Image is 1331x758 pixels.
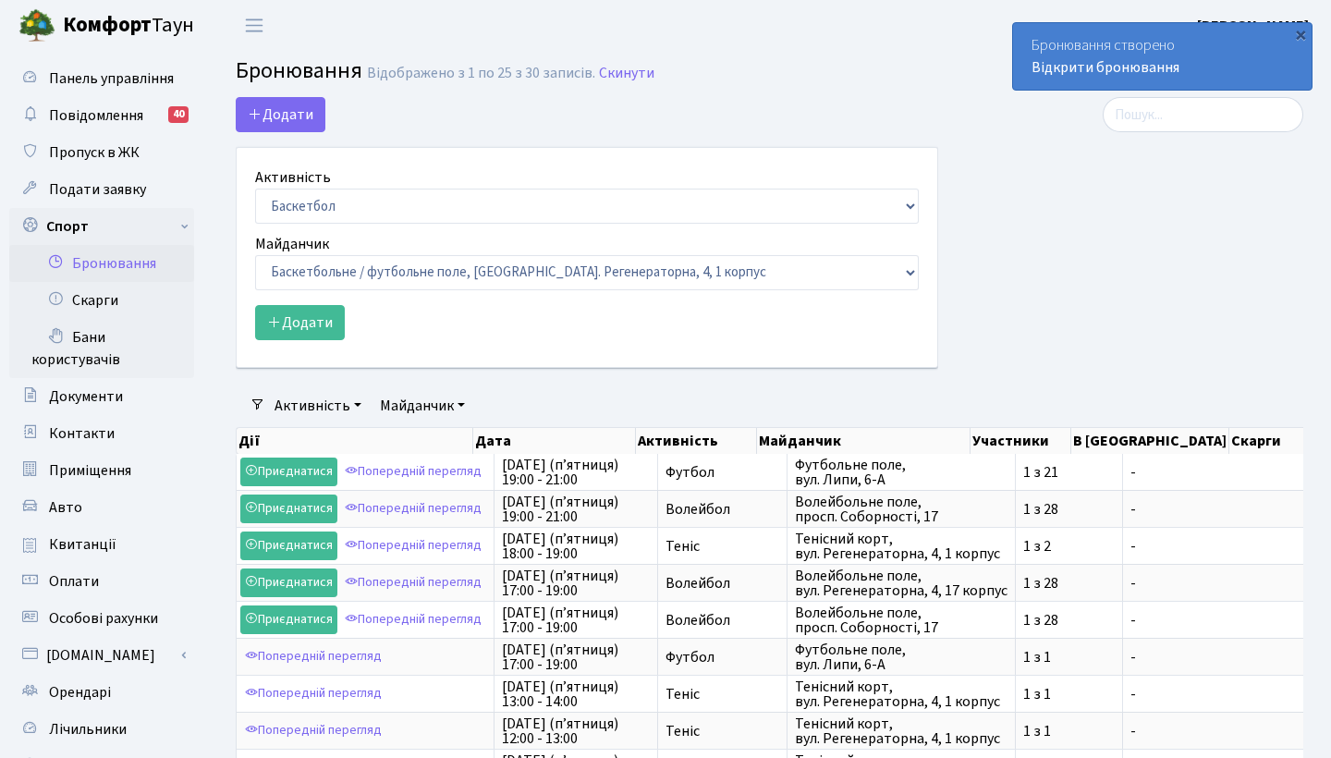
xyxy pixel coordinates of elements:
[502,716,650,746] span: [DATE] (п’ятниця) 12:00 - 13:00
[665,724,779,739] span: Теніс
[49,497,82,518] span: Авто
[1023,687,1115,702] span: 1 з 1
[1130,724,1299,739] span: -
[240,532,337,560] a: Приєднатися
[9,452,194,489] a: Приміщення
[795,568,1007,598] span: Волейбольне поле, вул. Регенераторна, 4, 17 корпус
[1229,428,1306,454] th: Скарги
[340,532,486,560] a: Попередній перегляд
[340,495,486,523] a: Попередній перегляд
[267,390,369,422] a: Активність
[1130,576,1299,591] span: -
[502,605,650,635] span: [DATE] (п’ятниця) 17:00 - 19:00
[49,571,99,592] span: Оплати
[9,378,194,415] a: Документи
[255,233,329,255] label: Майданчик
[1071,428,1229,454] th: В [GEOGRAPHIC_DATA]
[240,679,386,708] a: Попередній перегляд
[9,526,194,563] a: Квитанції
[9,600,194,637] a: Особові рахунки
[502,642,650,672] span: [DATE] (п’ятниця) 17:00 - 19:00
[1023,613,1115,628] span: 1 з 28
[240,495,337,523] a: Приєднатися
[49,386,123,407] span: Документи
[49,179,146,200] span: Подати заявку
[9,208,194,245] a: Спорт
[340,605,486,634] a: Попередній перегляд
[240,716,386,745] a: Попередній перегляд
[1291,25,1310,43] div: ×
[795,458,1007,487] span: Футбольне поле, вул. Липи, 6-А
[502,679,650,709] span: [DATE] (п’ятниця) 13:00 - 14:00
[340,458,486,486] a: Попередній перегляд
[1023,650,1115,665] span: 1 з 1
[665,576,779,591] span: Волейбол
[795,642,1007,672] span: Футбольне поле, вул. Липи, 6-А
[49,105,143,126] span: Повідомлення
[9,97,194,134] a: Повідомлення40
[367,65,595,82] div: Відображено з 1 по 25 з 30 записів.
[757,428,970,454] th: Майданчик
[1023,576,1115,591] span: 1 з 28
[372,390,472,422] a: Майданчик
[473,428,636,454] th: Дата
[795,716,1007,746] span: Тенісний корт, вул. Регенераторна, 4, 1 корпус
[9,134,194,171] a: Пропуск в ЖК
[240,605,337,634] a: Приєднатися
[1130,650,1299,665] span: -
[49,68,174,89] span: Панель управління
[665,650,779,665] span: Футбол
[340,568,486,597] a: Попередній перегляд
[9,674,194,711] a: Орендарі
[1130,465,1299,480] span: -
[1130,687,1299,702] span: -
[9,282,194,319] a: Скарги
[49,682,111,703] span: Орендарі
[255,166,331,189] label: Активність
[1013,23,1312,90] div: Бронювання створено
[49,460,131,481] span: Приміщення
[49,423,115,444] span: Контакти
[1023,465,1115,480] span: 1 з 21
[502,568,650,598] span: [DATE] (п’ятниця) 17:00 - 19:00
[795,605,1007,635] span: Волейбольне поле, просп. Соборності, 17
[240,568,337,597] a: Приєднатися
[49,534,116,555] span: Квитанції
[665,613,779,628] span: Волейбол
[665,465,779,480] span: Футбол
[1103,97,1303,132] input: Пошук...
[1130,539,1299,554] span: -
[1023,502,1115,517] span: 1 з 28
[9,563,194,600] a: Оплати
[9,489,194,526] a: Авто
[18,7,55,44] img: logo.png
[795,679,1007,709] span: Тенісний корт, вул. Регенераторна, 4, 1 корпус
[636,428,758,454] th: Активність
[9,637,194,674] a: [DOMAIN_NAME]
[502,532,650,561] span: [DATE] (п’ятниця) 18:00 - 19:00
[9,171,194,208] a: Подати заявку
[1197,15,1309,37] a: [PERSON_NAME]
[255,305,345,340] button: Додати
[795,495,1007,524] span: Волейбольне поле, просп. Соборності, 17
[231,10,277,41] button: Переключити навігацію
[665,687,779,702] span: Теніс
[1023,539,1115,554] span: 1 з 2
[63,10,152,40] b: Комфорт
[237,428,473,454] th: Дії
[665,502,779,517] span: Волейбол
[1197,16,1309,36] b: [PERSON_NAME]
[795,532,1007,561] span: Тенісний корт, вул. Регенераторна, 4, 1 корпус
[63,10,194,42] span: Таун
[502,495,650,524] span: [DATE] (п’ятниця) 19:00 - 21:00
[665,539,779,554] span: Теніс
[240,458,337,486] a: Приєднатися
[1023,724,1115,739] span: 1 з 1
[502,458,650,487] span: [DATE] (п’ятниця) 19:00 - 21:00
[1130,613,1299,628] span: -
[971,428,1071,454] th: Участники
[168,106,189,123] div: 40
[49,608,158,629] span: Особові рахунки
[236,55,362,87] span: Бронювання
[236,97,325,132] button: Додати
